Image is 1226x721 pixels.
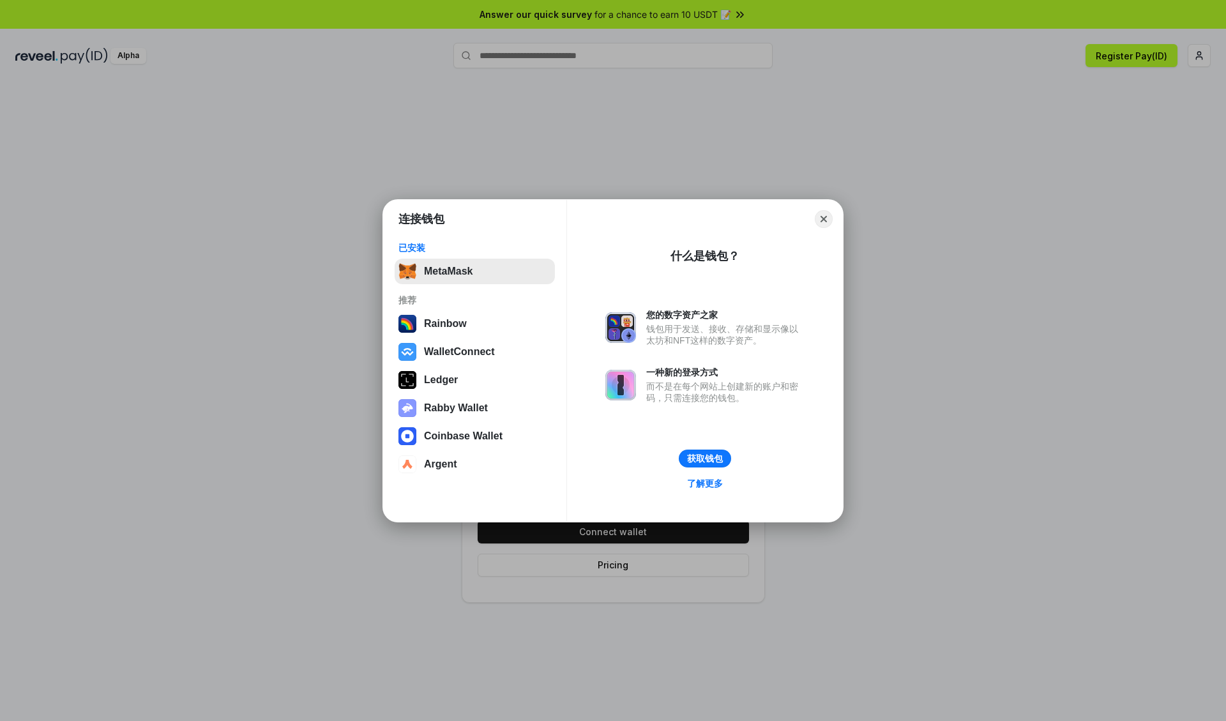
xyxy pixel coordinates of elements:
[605,370,636,400] img: svg+xml,%3Csvg%20xmlns%3D%22http%3A%2F%2Fwww.w3.org%2F2000%2Fsvg%22%20fill%3D%22none%22%20viewBox...
[605,312,636,343] img: svg+xml,%3Csvg%20xmlns%3D%22http%3A%2F%2Fwww.w3.org%2F2000%2Fsvg%22%20fill%3D%22none%22%20viewBox...
[395,452,555,477] button: Argent
[398,315,416,333] img: svg+xml,%3Csvg%20width%3D%22120%22%20height%3D%22120%22%20viewBox%3D%220%200%20120%20120%22%20fil...
[395,311,555,337] button: Rainbow
[395,423,555,449] button: Coinbase Wallet
[687,453,723,464] div: 获取钱包
[424,430,503,442] div: Coinbase Wallet
[395,395,555,421] button: Rabby Wallet
[424,402,488,414] div: Rabby Wallet
[646,381,805,404] div: 而不是在每个网站上创建新的账户和密码，只需连接您的钱包。
[395,259,555,284] button: MetaMask
[395,339,555,365] button: WalletConnect
[646,309,805,321] div: 您的数字资产之家
[398,262,416,280] img: svg+xml,%3Csvg%20fill%3D%22none%22%20height%3D%2233%22%20viewBox%3D%220%200%2035%2033%22%20width%...
[398,427,416,445] img: svg+xml,%3Csvg%20width%3D%2228%22%20height%3D%2228%22%20viewBox%3D%220%200%2028%2028%22%20fill%3D...
[424,374,458,386] div: Ledger
[398,455,416,473] img: svg+xml,%3Csvg%20width%3D%2228%22%20height%3D%2228%22%20viewBox%3D%220%200%2028%2028%22%20fill%3D...
[424,266,473,277] div: MetaMask
[646,323,805,346] div: 钱包用于发送、接收、存储和显示像以太坊和NFT这样的数字资产。
[424,459,457,470] div: Argent
[395,367,555,393] button: Ledger
[687,478,723,489] div: 了解更多
[424,318,467,330] div: Rainbow
[398,211,444,227] h1: 连接钱包
[679,475,730,492] a: 了解更多
[398,399,416,417] img: svg+xml,%3Csvg%20xmlns%3D%22http%3A%2F%2Fwww.w3.org%2F2000%2Fsvg%22%20fill%3D%22none%22%20viewBox...
[646,367,805,378] div: 一种新的登录方式
[670,248,739,264] div: 什么是钱包？
[424,346,495,358] div: WalletConnect
[398,294,551,306] div: 推荐
[398,242,551,254] div: 已安装
[398,343,416,361] img: svg+xml,%3Csvg%20width%3D%2228%22%20height%3D%2228%22%20viewBox%3D%220%200%2028%2028%22%20fill%3D...
[679,450,731,467] button: 获取钱包
[815,210,833,228] button: Close
[398,371,416,389] img: svg+xml,%3Csvg%20xmlns%3D%22http%3A%2F%2Fwww.w3.org%2F2000%2Fsvg%22%20width%3D%2228%22%20height%3...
